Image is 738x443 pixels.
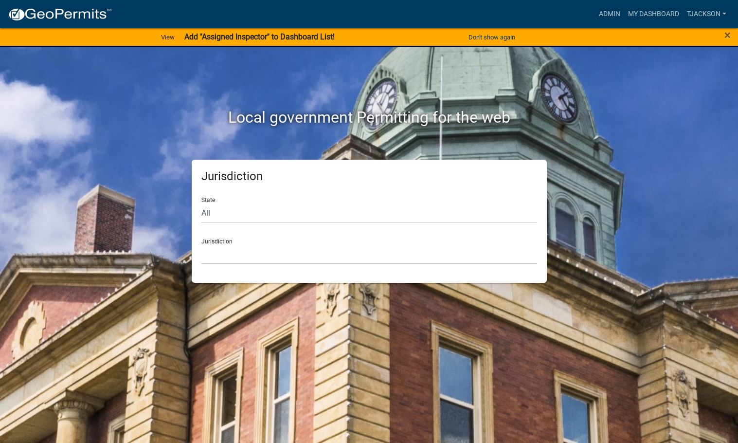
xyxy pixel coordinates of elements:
[724,29,731,41] button: Close
[683,5,730,23] a: TJackson
[99,108,639,127] h2: Local government Permitting for the web
[184,32,335,41] strong: Add "Assigned Inspector" to Dashboard List!
[201,169,537,184] h5: Jurisdiction
[465,29,519,45] button: Don't show again
[157,29,179,45] a: View
[724,28,731,42] span: ×
[624,5,683,23] a: My Dashboard
[595,5,624,23] a: Admin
